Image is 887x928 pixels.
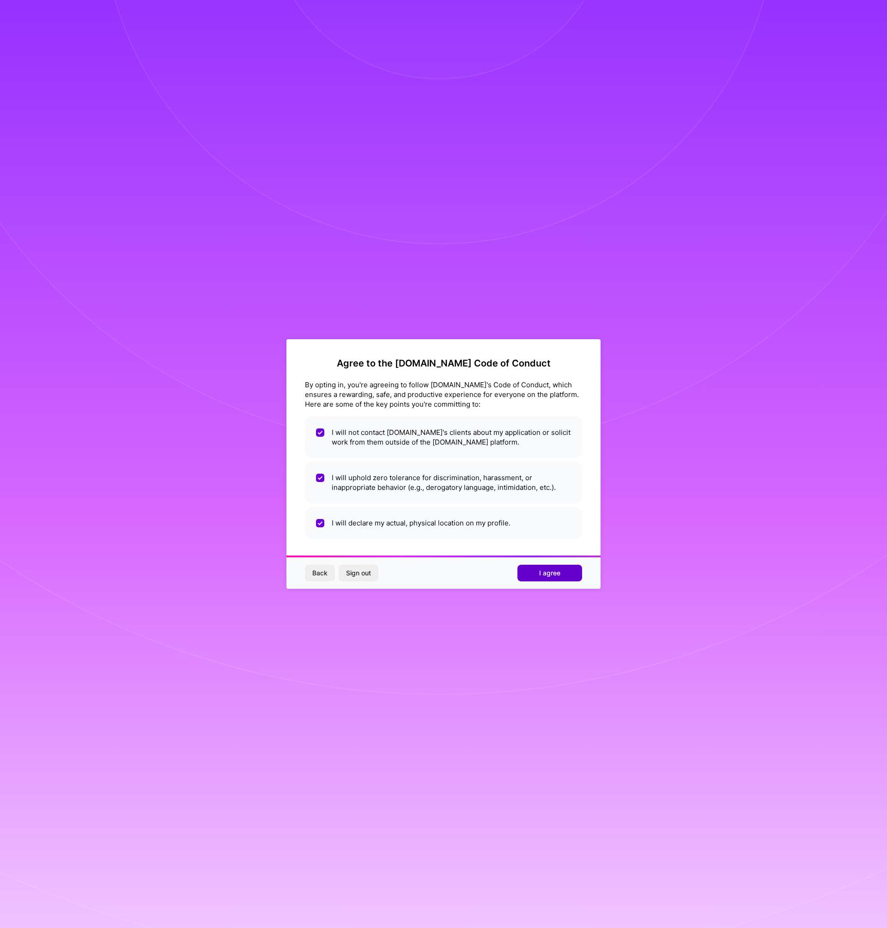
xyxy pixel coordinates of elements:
span: Sign out [346,568,371,578]
button: I agree [517,565,582,581]
span: I agree [539,568,560,578]
h2: Agree to the [DOMAIN_NAME] Code of Conduct [305,358,582,369]
button: Back [305,565,335,581]
button: Sign out [339,565,378,581]
span: Back [312,568,328,578]
li: I will uphold zero tolerance for discrimination, harassment, or inappropriate behavior (e.g., der... [305,462,582,503]
li: I will not contact [DOMAIN_NAME]'s clients about my application or solicit work from them outside... [305,416,582,458]
li: I will declare my actual, physical location on my profile. [305,507,582,539]
div: By opting in, you're agreeing to follow [DOMAIN_NAME]'s Code of Conduct, which ensures a rewardin... [305,380,582,409]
